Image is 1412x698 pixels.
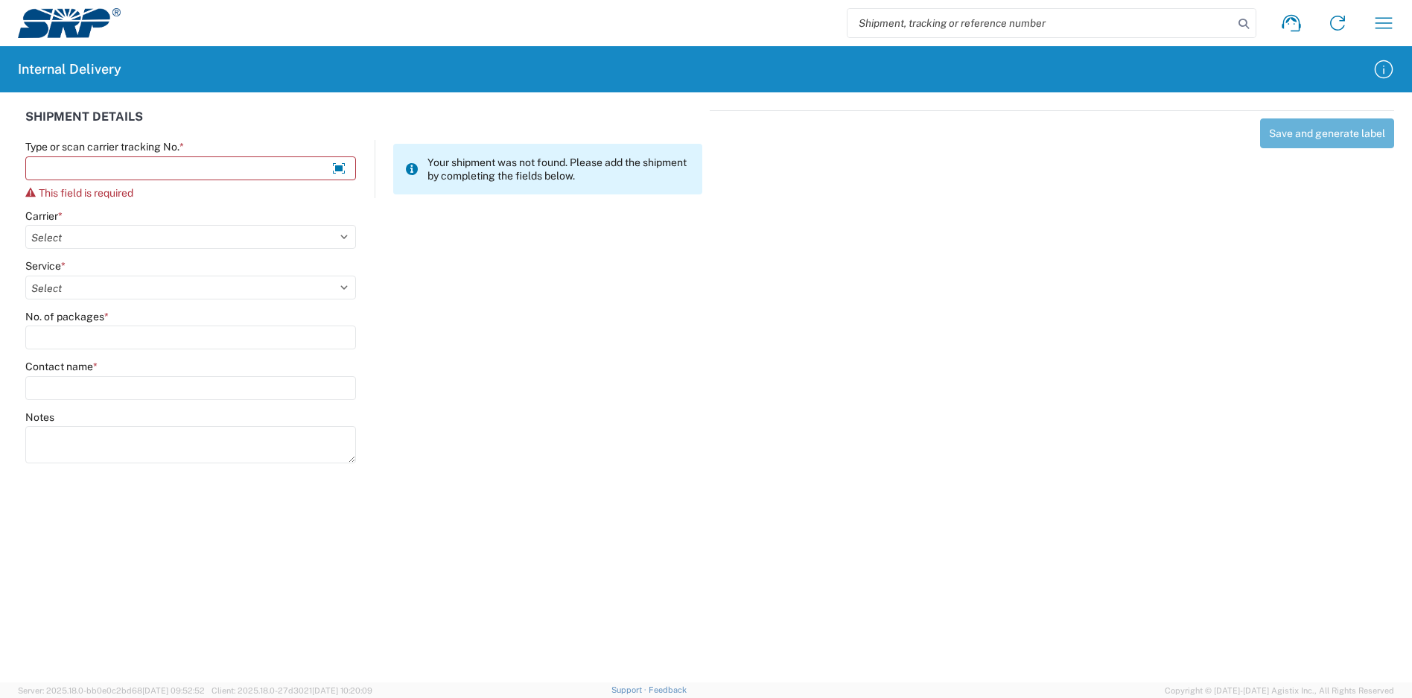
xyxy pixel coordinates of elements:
[427,156,690,183] span: Your shipment was not found. Please add the shipment by completing the fields below.
[25,410,54,424] label: Notes
[18,686,205,695] span: Server: 2025.18.0-bb0e0c2bd68
[18,8,121,38] img: srp
[25,110,702,140] div: SHIPMENT DETAILS
[611,685,649,694] a: Support
[39,187,133,199] span: This field is required
[25,140,184,153] label: Type or scan carrier tracking No.
[18,60,121,78] h2: Internal Delivery
[25,209,63,223] label: Carrier
[142,686,205,695] span: [DATE] 09:52:52
[649,685,687,694] a: Feedback
[312,686,372,695] span: [DATE] 10:20:09
[212,686,372,695] span: Client: 2025.18.0-27d3021
[1165,684,1394,697] span: Copyright © [DATE]-[DATE] Agistix Inc., All Rights Reserved
[25,310,109,323] label: No. of packages
[25,259,66,273] label: Service
[25,360,98,373] label: Contact name
[847,9,1233,37] input: Shipment, tracking or reference number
